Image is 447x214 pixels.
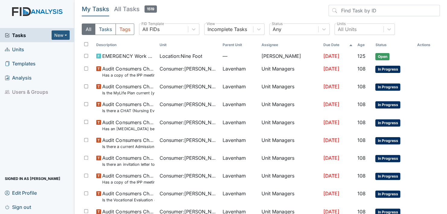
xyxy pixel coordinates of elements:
[357,66,366,72] span: 108
[159,172,217,179] span: Consumer : [PERSON_NAME]
[94,40,157,50] th: Toggle SortBy
[102,126,154,132] small: Has an [MEDICAL_DATA] been completed and recommendations followed?
[259,116,321,134] td: Unit Managers
[102,179,154,185] small: Has a copy of the IPP meeting been sent to the Parent/Guardian [DATE] of the meeting?
[357,101,366,107] span: 108
[102,101,154,114] span: Audit Consumers Charts Is there a CHAT (Nursing Evaluation) no more than a year old?
[159,190,217,197] span: Consumer : [PERSON_NAME]
[102,162,154,167] small: Is there an invitation letter to Parent/Guardian for current years team meetings in T-Logs (Therap)?
[159,65,217,72] span: Consumer : [PERSON_NAME]
[102,65,154,78] span: Audit Consumers Charts Has a copy of the IPP meeting been sent to the Parent/Guardian within 30 d...
[102,190,154,203] span: Audit Consumers Charts Is the Vocational Evaluation current (yearly)?
[102,72,154,78] small: Has a copy of the IPP meeting been sent to the Parent/Guardian [DATE] of the meeting?
[95,24,116,35] button: Tasks
[102,197,154,203] small: Is the Vocational Evaluation current (yearly)?
[259,63,321,80] td: Unit Managers
[357,173,366,179] span: 108
[259,40,321,50] th: Assignee
[5,188,37,197] span: Edit Profile
[323,83,339,90] span: [DATE]
[220,40,259,50] th: Toggle SortBy
[375,137,400,144] span: In Progress
[338,26,357,33] div: All Units
[222,52,257,60] span: —
[159,52,202,60] span: Location : Nine Foot
[375,101,400,109] span: In Progress
[222,119,246,126] span: Lavenham
[259,152,321,170] td: Unit Managers
[259,134,321,152] td: Unit Managers
[116,24,134,35] button: Tags
[414,40,440,50] th: Actions
[222,137,246,144] span: Lavenham
[357,137,366,143] span: 108
[102,52,154,60] span: EMERGENCY Work Order
[259,98,321,116] td: Unit Managers
[84,42,88,46] input: Toggle All Rows Selected
[52,30,70,40] button: New
[259,187,321,205] td: Unit Managers
[373,40,414,50] th: Toggle SortBy
[259,80,321,98] td: Unit Managers
[5,45,24,54] span: Units
[323,101,339,107] span: [DATE]
[357,83,366,90] span: 108
[222,83,246,90] span: Lavenham
[222,190,246,197] span: Lavenham
[323,137,339,143] span: [DATE]
[5,174,60,183] span: Signed in as [PERSON_NAME]
[323,155,339,161] span: [DATE]
[159,137,217,144] span: Consumer : [PERSON_NAME]
[5,59,36,68] span: Templates
[82,5,109,13] h5: My Tasks
[159,101,217,108] span: Consumer : [PERSON_NAME]
[375,119,400,127] span: In Progress
[222,172,246,179] span: Lavenham
[157,40,220,50] th: Toggle SortBy
[222,101,246,108] span: Lavenham
[357,53,366,59] span: 125
[208,26,247,33] div: Incomplete Tasks
[357,155,366,161] span: 108
[222,65,246,72] span: Lavenham
[357,119,366,125] span: 108
[102,172,154,185] span: Audit Consumers Charts Has a copy of the IPP meeting been sent to the Parent/Guardian within 30 d...
[323,190,339,197] span: [DATE]
[375,83,400,91] span: In Progress
[114,5,157,13] h5: All Tasks
[259,170,321,187] td: Unit Managers
[82,24,134,35] div: Type filter
[375,190,400,198] span: In Progress
[5,73,32,82] span: Analysis
[5,202,31,212] span: Sign out
[357,190,366,197] span: 108
[102,154,154,167] span: Audit Consumers Charts Is there an invitation letter to Parent/Guardian for current years team me...
[321,40,355,50] th: Toggle SortBy
[259,50,321,63] td: [PERSON_NAME]
[273,26,281,33] div: Any
[102,83,154,96] span: Audit Consumers Charts Is the MyLife Plan current (yearly)?
[323,53,339,59] span: [DATE]
[144,5,157,13] span: 1519
[102,119,154,132] span: Audit Consumers Charts Has an Audiological Evaluation been completed and recommendations followed?
[222,154,246,162] span: Lavenham
[323,173,339,179] span: [DATE]
[5,32,52,39] a: Tasks
[142,26,160,33] div: All FIDs
[102,90,154,96] small: Is the MyLife Plan current (yearly)?
[159,83,217,90] span: Consumer : [PERSON_NAME]
[159,119,217,126] span: Consumer : [PERSON_NAME]
[355,40,373,50] th: Toggle SortBy
[323,66,339,72] span: [DATE]
[159,154,217,162] span: Consumer : [PERSON_NAME]
[375,66,400,73] span: In Progress
[102,108,154,114] small: Is there a CHAT (Nursing Evaluation) no more than a year old?
[328,5,440,16] input: Find Task by ID
[102,137,154,149] span: Audit Consumers Charts Is there a current Admission Agreement (within one year)?
[82,24,95,35] button: All
[375,53,389,60] span: Open
[375,155,400,162] span: In Progress
[323,119,339,125] span: [DATE]
[375,173,400,180] span: In Progress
